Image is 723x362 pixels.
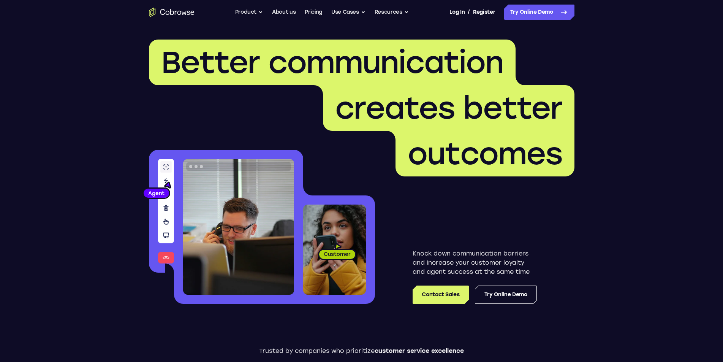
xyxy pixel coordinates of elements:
span: creates better [335,90,562,126]
p: Knock down communication barriers and increase your customer loyalty and agent success at the sam... [413,249,537,276]
a: Try Online Demo [504,5,574,20]
span: / [468,8,470,17]
a: Register [473,5,495,20]
span: outcomes [408,135,562,172]
img: A series of tools used in co-browsing sessions [158,159,174,264]
button: Resources [375,5,409,20]
button: Use Cases [331,5,365,20]
img: A customer holding their phone [303,205,366,295]
span: Better communication [161,44,503,81]
img: A customer support agent talking on the phone [183,159,294,295]
a: About us [272,5,296,20]
span: customer service excellence [375,347,464,354]
a: Log In [449,5,465,20]
span: Customer [319,250,355,258]
a: Pricing [305,5,322,20]
a: Try Online Demo [475,286,537,304]
a: Go to the home page [149,8,195,17]
button: Product [235,5,263,20]
a: Contact Sales [413,286,468,304]
span: Agent [144,189,169,197]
